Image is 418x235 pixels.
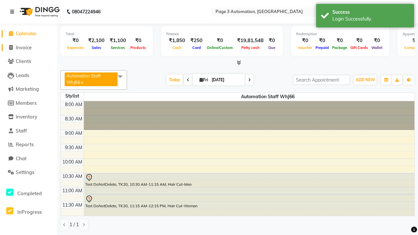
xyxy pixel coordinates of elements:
div: ₹19,81,548 [234,37,266,44]
div: ₹1,100 [107,37,129,44]
span: Cash [171,45,183,50]
a: Calendar [2,30,56,38]
span: Fri [198,77,210,82]
a: Members [2,100,56,107]
span: Members [16,100,37,106]
div: 10:00 AM [61,159,84,165]
div: ₹0 [330,37,349,44]
a: Leads [2,72,56,79]
span: Reports [16,141,34,148]
span: Settings [16,169,34,175]
div: 9:00 AM [64,130,84,137]
div: ₹0 [266,37,278,44]
div: Finance [166,31,278,37]
span: Wallet [370,45,384,50]
span: Leads [16,72,29,78]
div: ₹0 [66,37,86,44]
a: Chat [2,155,56,163]
span: Expenses [66,45,86,50]
a: Invoice [2,44,56,52]
div: Success [332,9,409,16]
span: Online/Custom [205,45,234,50]
div: ₹0 [205,37,234,44]
span: Prepaid [314,45,330,50]
input: 2025-10-03 [210,75,242,85]
a: Reports [2,141,56,149]
a: Marketing [2,86,56,93]
a: Staff [2,127,56,135]
div: Stylist [61,93,84,100]
span: Card [191,45,202,50]
div: ₹0 [129,37,148,44]
a: x [80,80,83,85]
span: Marketing [16,86,39,92]
span: Gift Cards [349,45,370,50]
img: logo [17,3,61,21]
span: Completed [17,190,42,196]
span: Automation Staff WhJ66 [67,73,101,85]
div: Login Successfully. [332,16,409,23]
div: Total [66,31,148,37]
div: 8:30 AM [64,116,84,122]
div: ₹2,100 [86,37,107,44]
span: InProgress [17,209,42,215]
span: Products [129,45,148,50]
div: 10:30 AM [61,173,84,180]
b: 08047224946 [72,3,101,21]
span: 1 / 1 [70,221,79,228]
div: Redemption [296,31,384,37]
a: Inventory [2,113,56,121]
div: 11:30 AM [61,202,84,209]
span: Services [109,45,127,50]
div: ₹0 [349,37,370,44]
span: Invoice [16,44,32,51]
input: Search Appointment [293,75,350,85]
span: Staff [16,128,27,134]
span: Due [267,45,277,50]
div: 9:30 AM [64,144,84,151]
span: Calendar [16,30,37,37]
button: ADD NEW [354,75,377,85]
span: Inventory [16,114,37,120]
span: Sales [90,45,103,50]
div: 11:00 AM [61,187,84,194]
span: ADD NEW [356,77,375,82]
span: Petty cash [240,45,261,50]
div: ₹0 [296,37,314,44]
div: ₹0 [370,37,384,44]
div: ₹1,850 [166,37,188,44]
a: Settings [2,169,56,176]
span: Clients [16,58,31,64]
div: 8:00 AM [64,101,84,108]
span: Package [330,45,349,50]
a: Clients [2,58,56,65]
span: Today [167,75,183,85]
span: Voucher [296,45,314,50]
span: Chat [16,155,26,162]
div: ₹0 [314,37,330,44]
div: ₹250 [188,37,205,44]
